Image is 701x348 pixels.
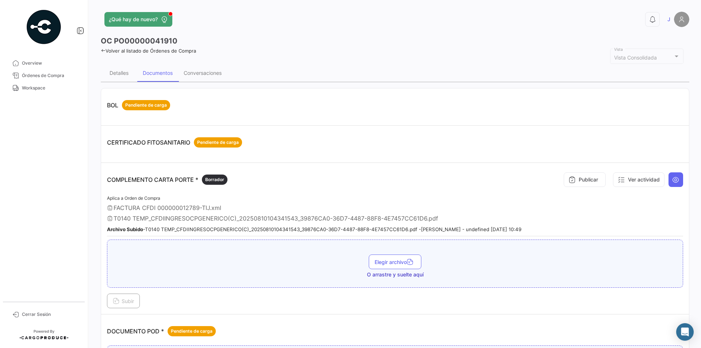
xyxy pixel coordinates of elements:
[107,100,170,110] p: BOL
[22,85,79,91] span: Workspace
[125,102,167,108] span: Pendiente de carga
[101,36,177,46] h3: OC PO00000041910
[109,16,158,23] span: ¿Qué hay de nuevo?
[674,12,689,27] img: placeholder-user.png
[107,226,143,232] b: Archivo Subido
[107,137,242,148] p: CERTIFICADO FITOSANITARIO
[107,175,227,185] p: COMPLEMENTO CARTA PORTE *
[107,195,160,201] span: Aplica a Orden de Compra
[22,60,79,66] span: Overview
[564,172,606,187] button: Publicar
[110,70,129,76] div: Detalles
[367,271,424,278] span: O arrastre y suelte aquí
[184,70,222,76] div: Conversaciones
[22,311,79,318] span: Cerrar Sesión
[6,69,82,82] a: Órdenes de Compra
[614,54,657,61] mat-select-trigger: Vista Consolidada
[26,9,62,45] img: powered-by.png
[101,48,196,54] a: Volver al listado de Órdenes de Compra
[104,12,172,27] button: ¿Qué hay de nuevo?
[613,172,664,187] button: Ver actividad
[114,204,221,211] span: FACTURA CFDI 000000012789-TIJ.xml
[6,57,82,69] a: Overview
[369,255,421,269] button: Elegir archivo
[114,215,438,222] span: T0140 TEMP_CFDIINGRESOCPGENERICO(C)_20250810104341543_39876CA0-36D7-4487-88F8-4E7457CC61D6.pdf
[113,298,134,304] span: Subir
[6,82,82,94] a: Workspace
[205,176,224,183] span: Borrador
[197,139,239,146] span: Pendiente de carga
[22,72,79,79] span: Órdenes de Compra
[107,326,216,336] p: DOCUMENTO POD *
[171,328,212,334] span: Pendiente de carga
[107,226,521,232] small: - T0140 TEMP_CFDIINGRESOCPGENERICO(C)_20250810104341543_39876CA0-36D7-4487-88F8-4E7457CC61D6.pdf ...
[107,294,140,308] button: Subir
[667,16,670,23] span: J
[375,259,415,265] span: Elegir archivo
[676,323,694,341] div: Abrir Intercom Messenger
[143,70,173,76] div: Documentos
